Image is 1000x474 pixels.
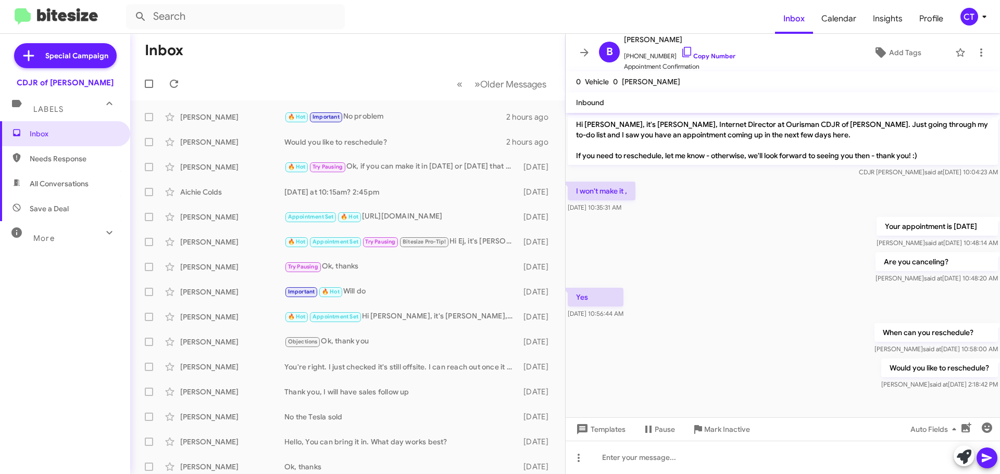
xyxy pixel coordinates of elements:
span: [PERSON_NAME] [DATE] 10:48:14 AM [877,239,998,247]
p: Would you like to reschedule? [881,358,998,377]
div: [PERSON_NAME] [180,262,284,272]
span: 🔥 Hot [288,163,306,170]
div: [PERSON_NAME] [180,387,284,397]
div: [PERSON_NAME] [180,212,284,222]
div: [DATE] [518,212,557,222]
span: B [606,44,613,60]
div: [DATE] [518,237,557,247]
button: Previous [451,73,469,95]
p: When can you reschedule? [874,323,998,342]
div: No the Tesla sold [284,412,518,422]
span: 🔥 Hot [322,288,340,295]
span: said at [923,345,941,353]
div: Thank you, I will have sales follow up [284,387,518,397]
div: [DATE] [518,362,557,372]
div: [PERSON_NAME] [180,337,284,347]
span: said at [930,380,948,388]
span: Auto Fields [910,420,960,439]
p: Are you canceling? [876,252,998,271]
div: Ok, thanks [284,261,518,273]
p: I won't make it , [568,182,635,200]
div: Aichie Colds [180,187,284,197]
div: [PERSON_NAME] [180,312,284,322]
span: Labels [33,105,64,114]
a: Calendar [813,4,865,34]
span: » [474,78,480,91]
nav: Page navigation example [451,73,553,95]
div: [DATE] [518,462,557,472]
button: Mark Inactive [683,420,758,439]
span: 0 [576,77,581,86]
h1: Inbox [145,42,183,59]
span: Appointment Set [312,238,358,245]
button: Pause [634,420,683,439]
a: Copy Number [681,52,735,60]
span: Try Pausing [312,163,343,170]
span: [PERSON_NAME] [624,33,735,46]
button: Templates [566,420,634,439]
input: Search [126,4,345,29]
div: [DATE] [518,387,557,397]
div: [DATE] [518,437,557,447]
span: [DATE] 10:56:44 AM [568,310,623,317]
span: 🔥 Hot [288,238,306,245]
a: Profile [911,4,952,34]
span: [PERSON_NAME] [622,77,680,86]
p: Yes [568,288,623,306]
p: Your appointment is [DATE] [877,217,998,236]
span: 0 [613,77,618,86]
span: Needs Response [30,153,118,164]
span: Inbound [576,98,604,107]
span: Save a Deal [30,203,69,214]
p: Hi [PERSON_NAME], it's [PERSON_NAME], Internet Director at Ourisman CDJR of [PERSON_NAME]. Just g... [568,115,998,165]
div: [PERSON_NAME] [180,437,284,447]
span: [DATE] 10:35:31 AM [568,203,621,211]
div: [DATE] [518,312,557,322]
button: Auto Fields [902,420,969,439]
div: [DATE] at 10:15am? 2:45pm [284,187,518,197]
span: Important [312,113,340,120]
span: Add Tags [889,43,921,62]
span: Older Messages [480,79,546,90]
span: said at [924,274,942,282]
span: [PERSON_NAME] [DATE] 10:58:00 AM [874,345,998,353]
div: [PERSON_NAME] [180,237,284,247]
div: [DATE] [518,262,557,272]
div: Hi [PERSON_NAME], it's [PERSON_NAME], Internet Director at Ourisman CDJR of [PERSON_NAME]. Just g... [284,311,518,323]
div: [DATE] [518,287,557,297]
span: 🔥 Hot [288,313,306,320]
a: Insights [865,4,911,34]
div: [DATE] [518,412,557,422]
span: « [457,78,463,91]
div: Hello, You can bring it in. What day works best? [284,437,518,447]
button: Next [468,73,553,95]
div: CDJR of [PERSON_NAME] [17,78,114,88]
span: 🔥 Hot [341,213,358,220]
span: Appointment Set [312,313,358,320]
div: [DATE] [518,162,557,172]
div: [DATE] [518,187,557,197]
span: More [33,234,55,243]
span: said at [924,168,943,176]
a: Special Campaign [14,43,117,68]
div: Hi Ej, it's [PERSON_NAME], Internet Director at Ourisman CDJR of [PERSON_NAME]. Just going throug... [284,236,518,248]
span: Appointment Confirmation [624,61,735,72]
span: Templates [574,420,626,439]
div: [PERSON_NAME] [180,362,284,372]
div: 2 hours ago [506,137,557,147]
div: No problem [284,111,506,123]
span: Pause [655,420,675,439]
span: Bitesize Pro-Tip! [403,238,446,245]
a: Inbox [775,4,813,34]
div: Would you like to reschedule? [284,137,506,147]
span: Try Pausing [365,238,395,245]
div: [PERSON_NAME] [180,462,284,472]
span: [PERSON_NAME] [DATE] 2:18:42 PM [881,380,998,388]
span: 🔥 Hot [288,113,306,120]
div: CT [960,8,978,25]
div: [PERSON_NAME] [180,112,284,122]
span: said at [925,239,943,247]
